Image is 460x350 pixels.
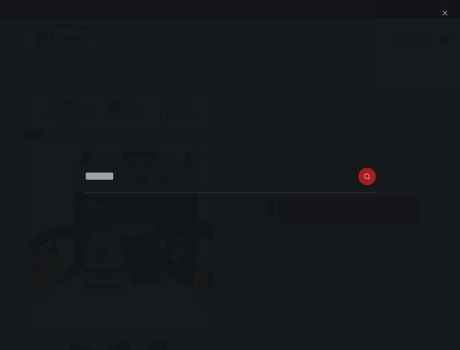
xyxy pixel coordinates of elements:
a: View full-screen image gallery [191,147,206,161]
img: Prevsol/Bed Bug Heat Doctor [11,24,106,57]
a: Electric Bed Bug Heaters [265,105,335,112]
span: SALE [23,130,43,140]
a: About Us [260,18,303,62]
bdi: 3,267.00 [275,232,298,237]
span: The BBHD12-265/277 Bed Bug Heater is the only heater designed specifically for hotels and motels ... [246,258,416,337]
a: Information [303,18,357,62]
span: $ [246,231,249,238]
button: Open LiveChat chat widget [6,3,28,25]
button: Add to cart [278,197,419,222]
a: Our Reviews [387,18,433,62]
h1: BBHD12-265/277 Bed Bug Heater for treatments in hotels and motels [246,131,419,189]
a: Industries [211,18,260,62]
a: Home [246,105,263,112]
nav: Primary [211,18,433,62]
input: Product quantity [246,197,274,217]
a: Shop [357,18,387,62]
button: Search [444,7,449,12]
nav: Breadcrumb [246,103,419,124]
bdi: 2,649.00 [246,231,273,238]
span: $ [275,232,278,237]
